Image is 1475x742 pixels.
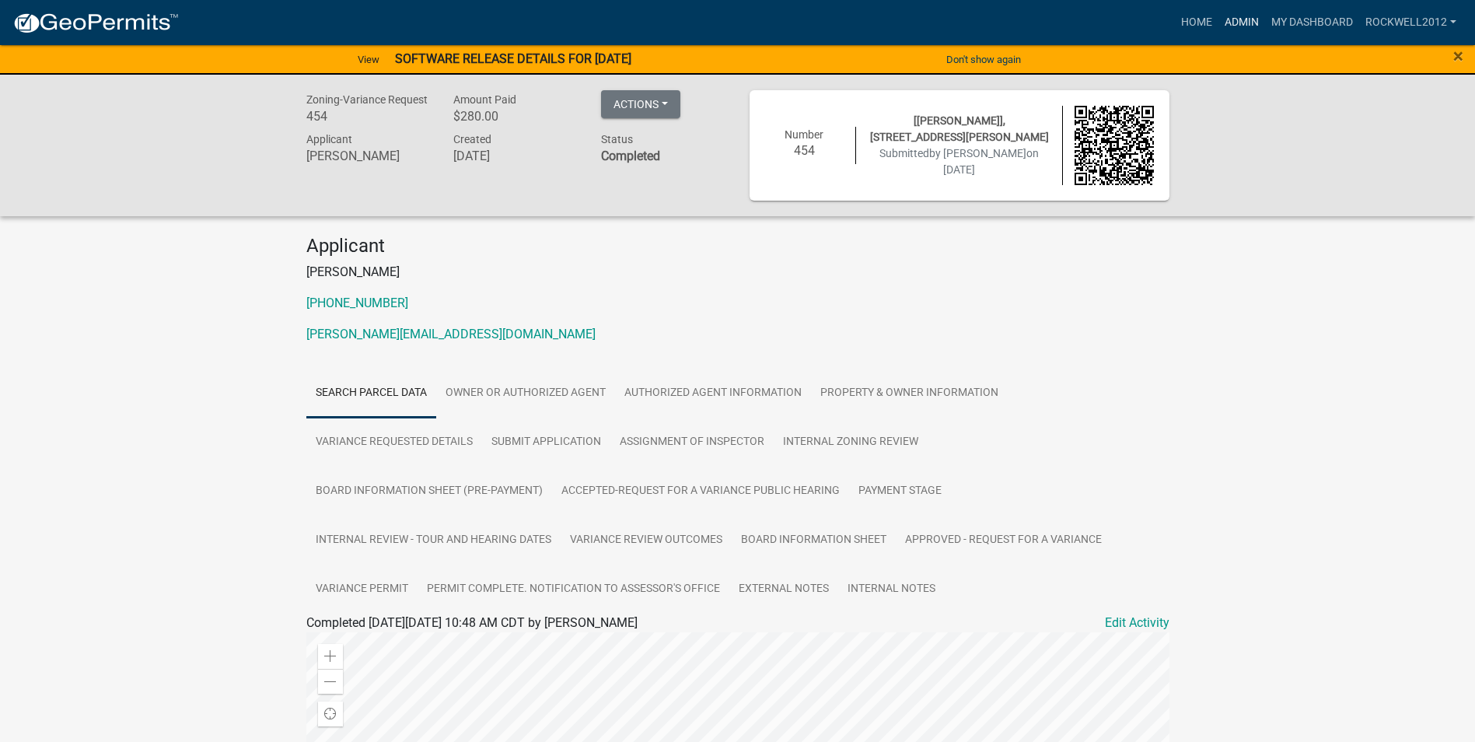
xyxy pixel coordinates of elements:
[870,114,1049,143] span: [[PERSON_NAME]], [STREET_ADDRESS][PERSON_NAME]
[306,296,408,310] a: [PHONE_NUMBER]
[896,516,1111,565] a: Approved - Request for a Variance
[765,143,844,158] h6: 454
[610,418,774,467] a: Assignment of Inspector
[351,47,386,72] a: View
[929,147,1026,159] span: by [PERSON_NAME]
[318,644,343,669] div: Zoom in
[601,149,660,163] strong: Completed
[774,418,928,467] a: Internal Zoning Review
[453,133,491,145] span: Created
[615,369,811,418] a: Authorized Agent Information
[306,565,418,614] a: Variance Permit
[1175,8,1218,37] a: Home
[1265,8,1359,37] a: My Dashboard
[306,369,436,418] a: Search Parcel Data
[306,516,561,565] a: Internal Review - Tour and Hearing Dates
[306,133,352,145] span: Applicant
[418,565,729,614] a: Permit Complete. Notification to Assessor's Office
[1075,106,1154,185] img: QR code
[561,516,732,565] a: Variance Review Outcomes
[729,565,838,614] a: External Notes
[306,467,552,516] a: Board Information Sheet (pre-payment)
[732,516,896,565] a: Board Information Sheet
[940,47,1027,72] button: Don't show again
[601,90,680,118] button: Actions
[1453,45,1463,67] span: ×
[552,467,849,516] a: Accepted-Request for a Variance Public Hearing
[306,615,638,630] span: Completed [DATE][DATE] 10:48 AM CDT by [PERSON_NAME]
[879,147,1039,176] span: Submitted on [DATE]
[849,467,951,516] a: Payment Stage
[453,109,578,124] h6: $280.00
[306,235,1169,257] h4: Applicant
[453,149,578,163] h6: [DATE]
[436,369,615,418] a: Owner or Authorized Agent
[306,263,1169,282] p: [PERSON_NAME]
[318,669,343,694] div: Zoom out
[1453,47,1463,65] button: Close
[1359,8,1463,37] a: Rockwell2012
[785,128,823,141] span: Number
[306,149,431,163] h6: [PERSON_NAME]
[811,369,1008,418] a: Property & Owner Information
[306,109,431,124] h6: 454
[1218,8,1265,37] a: Admin
[601,133,633,145] span: Status
[453,93,516,106] span: Amount Paid
[1105,614,1169,632] a: Edit Activity
[318,702,343,726] div: Find my location
[838,565,945,614] a: Internal Notes
[482,418,610,467] a: Submit Application
[395,51,631,66] strong: SOFTWARE RELEASE DETAILS FOR [DATE]
[306,93,428,106] span: Zoning-Variance Request
[306,327,596,341] a: [PERSON_NAME][EMAIL_ADDRESS][DOMAIN_NAME]
[306,418,482,467] a: Variance Requested Details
